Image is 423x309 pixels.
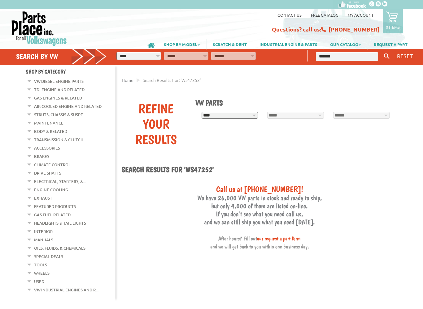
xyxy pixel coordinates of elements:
button: Keyword Search [382,51,391,61]
a: Accessories [34,144,60,152]
a: My Account [348,12,373,18]
a: Home [122,77,133,83]
button: RESET [395,51,415,60]
a: Wheels [34,269,50,277]
a: Tools [34,261,47,269]
a: Gas Engines & Related [34,94,82,102]
a: Headlights & Tail Lights [34,219,86,227]
h4: Search by VW [16,52,107,61]
a: Climate Control [34,161,71,169]
a: Transmission & Clutch [34,136,83,144]
a: VW Industrial Engines and R... [34,286,98,294]
a: INDUSTRIAL ENGINE & PARTS [253,39,324,49]
a: Oils, Fluids, & Chemicals [34,244,85,252]
a: Electrical, Starters, &... [34,177,86,185]
a: Body & Related [34,127,67,135]
a: Drive Shafts [34,169,61,177]
div: Refine Your Results [126,101,186,147]
a: our request a part form [257,235,301,242]
span: After hours? Fill out and we will get back to you within one business day. [210,235,309,250]
a: Contact us [277,12,302,18]
a: 0 items [383,9,403,33]
span: Search results for: 'Ws47252' [143,77,201,83]
a: Featured Products [34,202,76,210]
span: Call us at [PHONE_NUMBER]! [216,184,303,194]
a: SHOP BY MODEL [158,39,206,49]
a: SCRATCH & DENT [207,39,253,49]
a: Struts, Chassis & Suspe... [34,111,86,119]
a: Maintenance [34,119,63,127]
h1: Search results for 'Ws47252' [122,165,397,175]
a: Engine Cooling [34,186,68,194]
p: 0 items [386,24,400,30]
img: Parts Place Inc! [11,11,68,46]
a: Manuals [34,236,53,244]
a: Special Deals [34,252,63,260]
a: Gas Fuel Related [34,211,71,219]
a: OUR CATALOG [324,39,367,49]
a: Used [34,277,44,286]
a: Brakes [34,152,49,160]
a: Air Cooled Engine and Related [34,102,102,110]
a: Free Catalog [311,12,338,18]
span: RESET [397,53,413,59]
h3: We have 26,000 VW parts in stock and ready to ship, but only 4,000 of them are listed on-line. If... [122,184,397,250]
a: TDI Engine and Related [34,86,85,94]
h1: VW Parts [195,98,393,107]
a: Exhaust [34,194,52,202]
h4: Shop By Category [26,68,116,75]
a: REQUEST A PART [368,39,414,49]
a: Interior [34,227,53,235]
a: VW Diesel Engine Parts [34,77,84,85]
